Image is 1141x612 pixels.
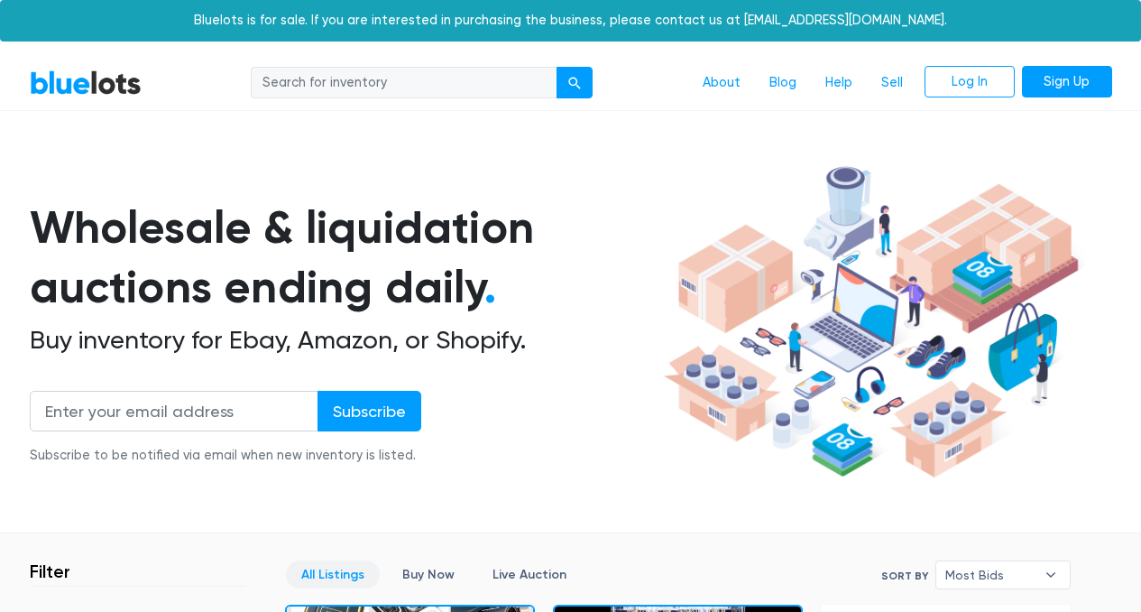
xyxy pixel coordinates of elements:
[286,561,380,589] a: All Listings
[387,561,470,589] a: Buy Now
[30,391,318,431] input: Enter your email address
[881,568,928,584] label: Sort By
[755,66,811,100] a: Blog
[1022,66,1112,98] a: Sign Up
[30,446,421,466] div: Subscribe to be notified via email when new inventory is listed.
[30,325,658,356] h2: Buy inventory for Ebay, Amazon, or Shopify.
[658,158,1085,487] img: hero-ee84e7d0318cb26816c560f6b4441b76977f77a177738b4e94f68c95b2b83dbb.png
[484,260,496,314] span: .
[688,66,755,100] a: About
[945,561,1035,589] span: Most Bids
[30,198,658,318] h1: Wholesale & liquidation auctions ending daily
[925,66,1015,98] a: Log In
[251,67,557,99] input: Search for inventory
[477,561,582,589] a: Live Auction
[1032,561,1070,589] b: ▾
[867,66,917,100] a: Sell
[30,561,70,582] h3: Filter
[30,70,142,96] a: BlueLots
[317,391,421,431] input: Subscribe
[811,66,867,100] a: Help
